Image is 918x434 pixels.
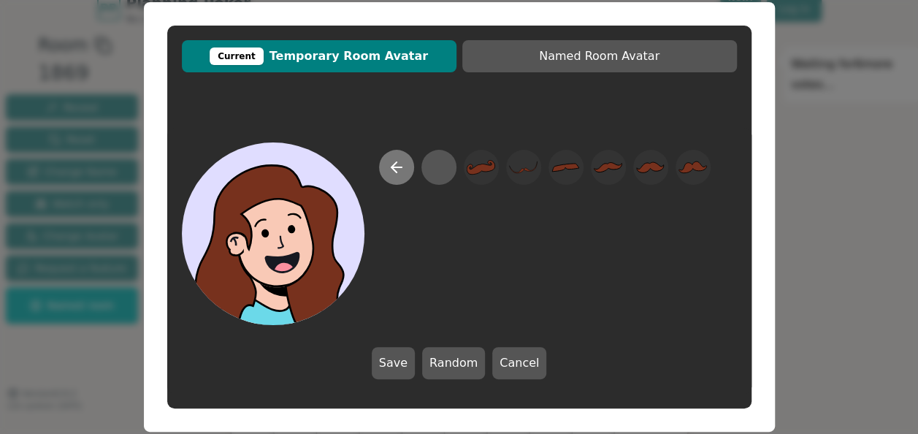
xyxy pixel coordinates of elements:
[492,347,546,379] button: Cancel
[470,47,730,65] span: Named Room Avatar
[422,347,485,379] button: Random
[462,40,737,72] button: Named Room Avatar
[372,347,415,379] button: Save
[182,40,456,72] button: CurrentTemporary Room Avatar
[189,47,449,65] span: Temporary Room Avatar
[210,47,264,65] div: Current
